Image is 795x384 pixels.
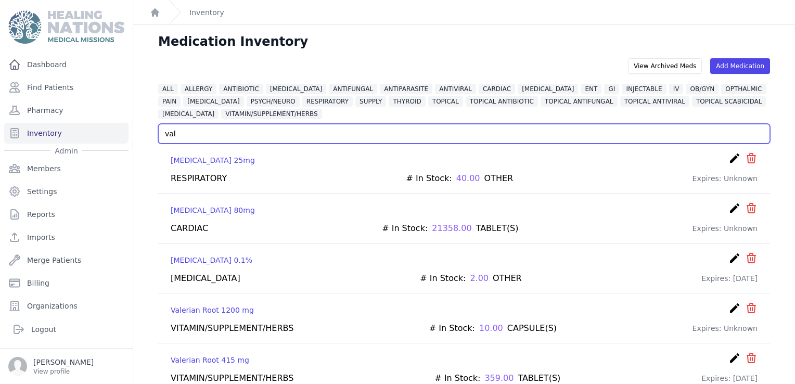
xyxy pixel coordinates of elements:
[171,155,255,165] a: [MEDICAL_DATA] 25mg
[620,96,689,107] span: TOPICAL ANTIVIRAL
[247,96,300,107] span: PSYCH/NEURO
[4,204,129,225] a: Reports
[693,322,758,335] div: Expires: Unknown
[171,305,254,315] a: Valerian Root 1200 mg
[4,54,129,75] a: Dashboard
[628,58,702,74] div: View Archived Meds
[8,319,124,340] a: Logout
[221,109,322,119] span: VITAMIN/SUPPLEMENT/HERBS
[4,123,129,144] a: Inventory
[406,172,514,185] div: # In Stock: OTHER
[581,84,601,94] span: ENT
[701,272,758,285] div: Expires: [DATE]
[171,355,249,365] a: Valerian Root 415 mg
[728,202,741,214] i: create
[8,357,124,376] a: [PERSON_NAME] View profile
[158,109,219,119] span: [MEDICAL_DATA]
[50,146,82,156] span: Admin
[4,181,129,202] a: Settings
[429,322,557,335] div: # In Stock: CAPSULE(S)
[622,84,666,94] span: INJECTABLE
[171,205,255,215] a: [MEDICAL_DATA] 80mg
[541,96,618,107] span: TOPICAL ANTIFUNGAL
[33,357,94,367] p: [PERSON_NAME]
[728,152,741,164] i: create
[721,84,766,94] span: OPTHALMIC
[158,96,181,107] span: PAIN
[728,352,741,364] i: create
[171,222,208,235] div: CARDIAC
[171,272,240,285] div: [MEDICAL_DATA]
[171,255,252,265] a: [MEDICAL_DATA] 0.1%
[693,222,758,235] div: Expires: Unknown
[355,96,386,107] span: SUPPLY
[728,302,741,318] a: create
[189,7,224,18] a: Inventory
[183,96,243,107] span: [MEDICAL_DATA]
[219,84,263,94] span: ANTIBIOTIC
[4,100,129,121] a: Pharmacy
[158,124,770,144] input: Search by: Name or NDC
[4,273,129,293] a: Billing
[479,84,515,94] span: CARDIAC
[728,252,741,268] a: create
[4,158,129,179] a: Members
[686,84,719,94] span: OB/GYN
[728,352,741,368] a: create
[428,96,463,107] span: TOPICAL
[181,84,217,94] span: ALLERGY
[4,296,129,316] a: Organizations
[432,222,471,235] span: 21358.00
[604,84,619,94] span: GI
[479,322,503,335] span: 10.00
[33,367,94,376] p: View profile
[8,10,124,44] img: Medical Missions EMR
[389,96,425,107] span: THYROID
[518,84,578,94] span: [MEDICAL_DATA]
[380,84,432,94] span: ANTIPARASITE
[693,172,758,185] div: Expires: Unknown
[420,272,521,285] div: # In Stock: OTHER
[171,172,227,185] div: RESPIRATORY
[4,250,129,271] a: Merge Patients
[4,77,129,98] a: Find Patients
[302,96,353,107] span: RESPIRATORY
[435,84,476,94] span: ANTIVIRAL
[382,222,518,235] div: # In Stock: TABLET(S)
[158,33,308,50] h1: Medication Inventory
[669,84,684,94] span: IV
[728,252,741,264] i: create
[728,202,741,218] a: create
[710,58,770,74] a: Add Medication
[158,84,178,94] span: ALL
[466,96,538,107] span: TOPICAL ANTIBIOTIC
[266,84,326,94] span: [MEDICAL_DATA]
[4,227,129,248] a: Imports
[329,84,377,94] span: ANTIFUNGAL
[728,152,741,168] a: create
[171,322,293,335] div: VITAMIN/SUPPLEMENT/HERBS
[728,302,741,314] i: create
[456,172,480,185] span: 40.00
[470,272,489,285] span: 2.00
[692,96,766,107] span: TOPICAL SCABICIDAL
